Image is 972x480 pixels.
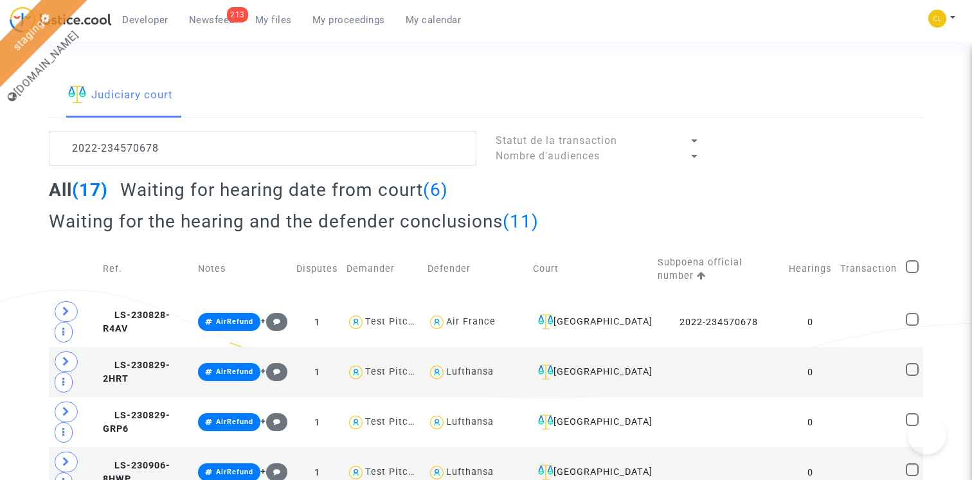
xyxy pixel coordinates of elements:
span: Developer [122,14,168,26]
td: 1 [292,347,342,397]
div: [GEOGRAPHIC_DATA] [533,414,648,430]
span: AirRefund [216,317,253,326]
img: icon-user.svg [428,413,446,432]
td: Hearings [784,242,836,297]
img: icon-user.svg [346,313,365,332]
td: 1 [292,297,342,347]
div: [GEOGRAPHIC_DATA] [533,314,648,330]
span: Newsfeed [189,14,235,26]
td: Disputes [292,242,342,297]
img: icon-user.svg [346,413,365,432]
td: Ref. [98,242,194,297]
span: + [260,366,288,377]
h2: Waiting for hearing date from court [120,179,448,201]
span: (11) [503,211,539,232]
a: staging [10,17,46,53]
h2: All [49,179,108,201]
td: 0 [784,297,836,347]
img: icon-faciliter-sm.svg [538,364,553,380]
img: icon-faciliter-sm.svg [538,465,553,480]
span: My files [255,14,292,26]
div: Lufthansa [446,416,494,427]
td: Demander [342,242,423,297]
div: Air France [446,316,496,327]
td: 0 [784,397,836,447]
div: Test Pitcher [365,416,424,427]
img: jc-logo.svg [10,6,112,33]
a: My files [245,10,302,30]
iframe: Help Scout Beacon - Open [908,416,946,454]
span: Statut de la transaction [496,134,617,147]
span: AirRefund [216,418,253,426]
td: 1 [292,397,342,447]
div: Test Pitcher [365,467,424,477]
td: Subpoena official number [653,242,785,297]
div: Test Pitcher [365,316,424,327]
span: (17) [72,179,108,200]
a: 213Newsfeed [179,10,245,30]
span: My calendar [406,14,462,26]
div: [GEOGRAPHIC_DATA] [533,465,648,480]
span: My proceedings [312,14,385,26]
span: LS-230829-GRP6 [103,410,170,435]
a: Judiciary court [68,74,173,118]
span: + [260,316,288,326]
a: My calendar [395,10,472,30]
div: Lufthansa [446,366,494,377]
img: icon-user.svg [346,363,365,382]
span: AirRefund [216,468,253,476]
div: [GEOGRAPHIC_DATA] [533,364,648,380]
span: LS-230829-2HRT [103,360,170,385]
div: Test Pitcher [365,366,424,377]
a: My proceedings [302,10,395,30]
img: icon-user.svg [428,313,446,332]
img: 3217c93d8f0918af7d8eb431d3478237 [928,10,946,28]
td: 2022-234570678 [653,297,785,347]
div: Lufthansa [446,467,494,477]
span: + [260,416,288,427]
img: icon-faciliter-sm.svg [538,414,553,430]
td: Transaction [836,242,901,297]
span: (6) [423,179,448,200]
img: icon-faciliter-sm.svg [538,314,553,330]
td: 0 [784,347,836,397]
td: Notes [194,242,292,297]
span: AirRefund [216,368,253,376]
span: + [260,466,288,477]
img: icon-faciliter-sm.svg [68,85,86,103]
img: icon-user.svg [428,363,446,382]
a: Developer [112,10,179,30]
td: Court [528,242,652,297]
h2: Waiting for the hearing and the defender conclusions [49,210,539,233]
span: Nombre d'audiences [496,150,600,162]
div: 213 [227,7,248,22]
td: Defender [423,242,528,297]
span: LS-230828-R4AV [103,310,170,335]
